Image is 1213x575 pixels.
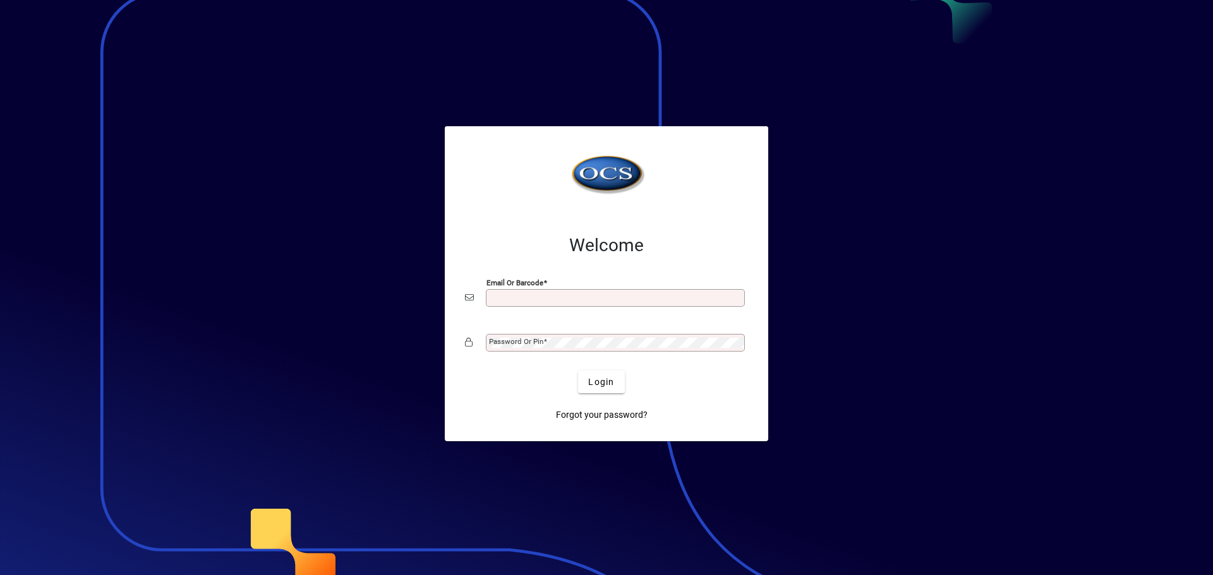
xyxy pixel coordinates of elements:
mat-label: Password or Pin [489,337,543,346]
a: Forgot your password? [551,403,653,426]
button: Login [578,370,624,393]
span: Forgot your password? [556,408,648,422]
h2: Welcome [465,235,748,256]
span: Login [588,376,614,389]
mat-label: Email or Barcode [486,278,543,287]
